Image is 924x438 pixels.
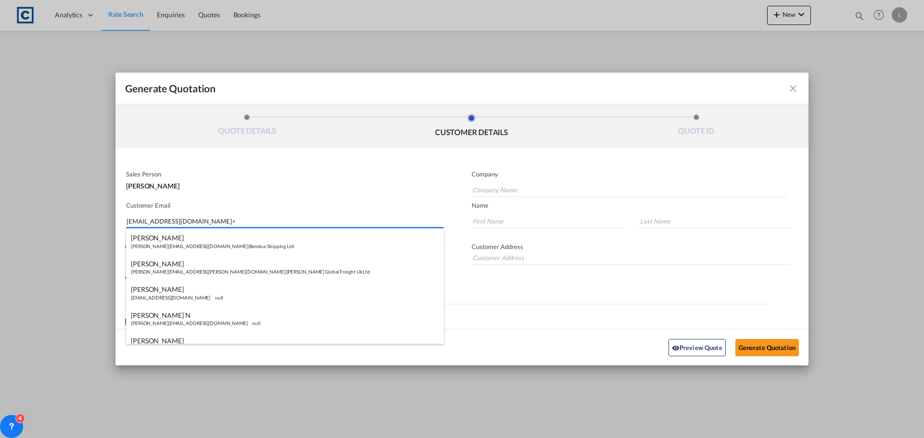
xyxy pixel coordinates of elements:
[125,317,240,326] md-checkbox: Checkbox No Ink
[125,274,769,281] p: CC Emails
[472,183,788,197] input: Company Name
[125,243,442,250] p: Contact
[735,339,799,356] button: Generate Quotation
[472,170,788,178] p: Company
[125,250,442,265] input: Contact Number
[472,243,523,250] span: Customer Address
[135,114,359,140] li: QUOTE DETAILS
[125,285,769,304] md-chips-wrap: Chips container. Enter the text area, then type text, and press enter to add a chip.
[472,250,790,265] input: Customer Address
[125,82,216,95] span: Generate Quotation
[472,214,623,228] input: First Name
[126,201,444,209] p: Customer Email
[126,178,442,189] div: [PERSON_NAME]
[472,201,808,209] p: Name
[639,214,791,228] input: Last Name
[126,170,442,178] p: Sales Person
[127,214,444,228] input: Search by Customer Name/Email Id/Company
[668,339,726,356] button: icon-eyePreview Quote
[115,73,808,365] md-dialog: Generate QuotationQUOTE ...
[584,114,808,140] li: QUOTE ID
[672,344,680,352] md-icon: icon-eye
[787,83,799,94] md-icon: icon-close fg-AAA8AD cursor m-0
[359,114,584,140] li: CUSTOMER DETAILS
